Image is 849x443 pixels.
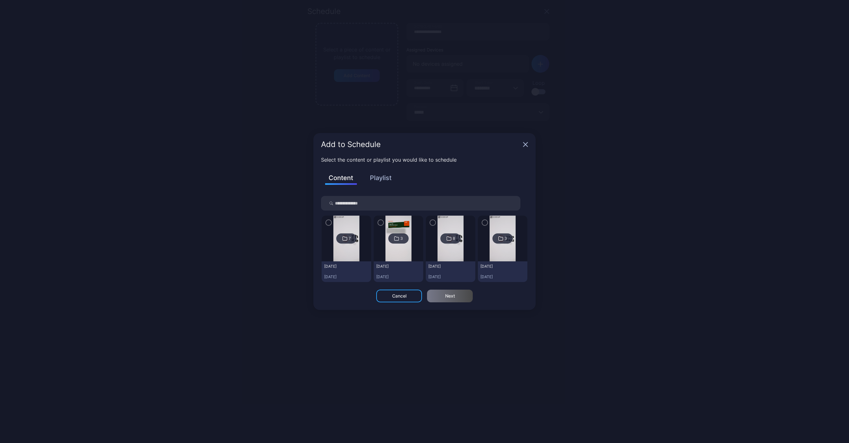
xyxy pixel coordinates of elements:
[480,274,525,279] div: [DATE]
[324,274,369,279] div: [DATE]
[376,274,421,279] div: [DATE]
[324,264,359,269] div: Tuesday
[365,172,397,183] button: Playlist
[480,264,515,269] div: Monday
[427,290,473,302] button: Next
[428,264,463,269] div: Wednesday
[445,293,455,299] div: Next
[400,236,403,241] div: 3
[376,290,422,302] button: Cancel
[321,141,520,148] div: Add to Schedule
[349,236,351,241] div: 7
[505,236,507,241] div: 3
[376,264,411,269] div: Thursday
[321,156,528,164] p: Select the content or playlist you would like to schedule
[392,293,406,299] div: Cancel
[453,236,455,241] div: 8
[428,274,473,279] div: [DATE]
[325,172,357,185] button: Content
